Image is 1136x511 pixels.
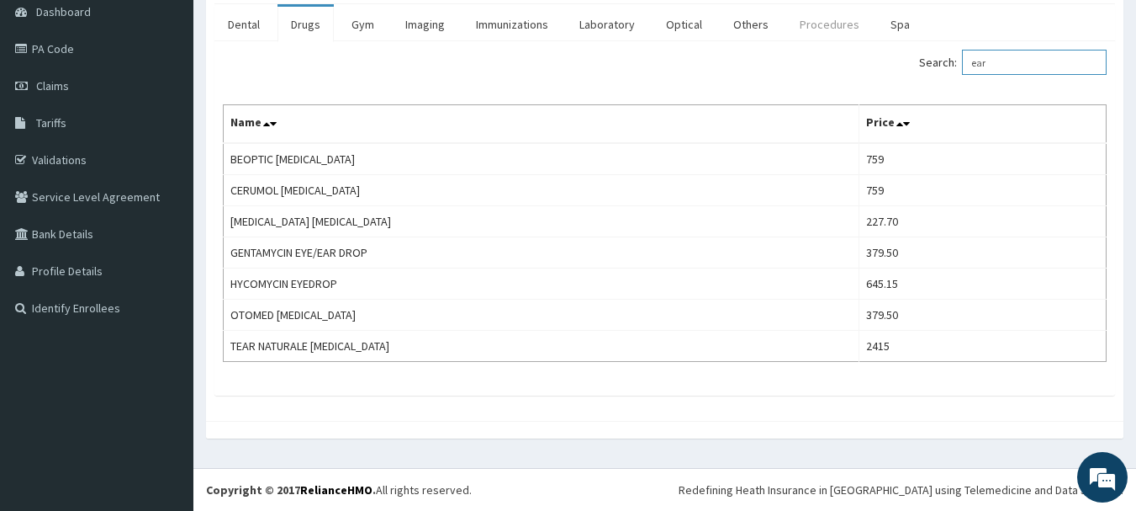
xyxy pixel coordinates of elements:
[462,7,562,42] a: Immunizations
[224,206,859,237] td: [MEDICAL_DATA] [MEDICAL_DATA]
[859,175,1106,206] td: 759
[206,482,376,498] strong: Copyright © 2017 .
[224,105,859,144] th: Name
[859,105,1106,144] th: Price
[859,143,1106,175] td: 759
[300,482,373,498] a: RelianceHMO
[566,7,648,42] a: Laboratory
[224,300,859,331] td: OTOMED [MEDICAL_DATA]
[224,269,859,300] td: HYCOMYCIN EYEDROP
[31,84,68,126] img: d_794563401_company_1708531726252_794563401
[277,7,334,42] a: Drugs
[193,468,1136,511] footer: All rights reserved.
[859,300,1106,331] td: 379.50
[859,331,1106,362] td: 2415
[786,7,873,42] a: Procedures
[36,4,91,19] span: Dashboard
[919,50,1107,75] label: Search:
[214,7,273,42] a: Dental
[224,175,859,206] td: CERUMOL [MEDICAL_DATA]
[962,50,1107,75] input: Search:
[87,94,283,116] div: Chat with us now
[392,7,458,42] a: Imaging
[679,482,1123,498] div: Redefining Heath Insurance in [GEOGRAPHIC_DATA] using Telemedicine and Data Science!
[653,7,716,42] a: Optical
[720,7,782,42] a: Others
[224,331,859,362] td: TEAR NATURALE [MEDICAL_DATA]
[36,78,69,93] span: Claims
[276,8,316,49] div: Minimize live chat window
[224,143,859,175] td: BEOPTIC [MEDICAL_DATA]
[859,269,1106,300] td: 645.15
[36,115,66,130] span: Tariffs
[859,206,1106,237] td: 227.70
[859,237,1106,269] td: 379.50
[224,237,859,269] td: GENTAMYCIN EYE/EAR DROP
[338,7,388,42] a: Gym
[98,150,232,320] span: We're online!
[877,7,923,42] a: Spa
[8,336,320,395] textarea: Type your message and hit 'Enter'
